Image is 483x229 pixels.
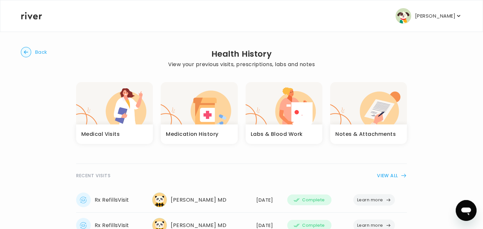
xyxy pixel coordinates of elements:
div: Rx Refills Visit [76,193,145,207]
button: Learn more [353,194,395,206]
button: Medical Visits [76,82,153,144]
button: user avatar[PERSON_NAME] [396,8,462,24]
p: View your previous visits, prescriptions, labs and notes [168,60,315,69]
button: VIEW ALL [377,172,407,179]
h3: Labs & Blood Work [251,130,303,139]
div: [DATE] [256,195,279,205]
img: user avatar [396,8,411,24]
h3: Medication History [166,130,219,139]
button: Notes & Attachments [330,82,407,144]
img: provider avatar [152,193,167,207]
p: [PERSON_NAME] [415,11,455,21]
span: Complete [302,196,325,204]
h3: Notes & Attachments [335,130,396,139]
span: RECENT VISITS [76,172,110,179]
iframe: Button to launch messaging window [456,200,476,221]
button: Medication History [161,82,237,144]
h3: Medical Visits [81,130,120,139]
button: Labs & Blood Work [246,82,322,144]
h2: Health History [168,50,315,59]
span: Back [35,48,47,57]
button: Back [21,47,47,57]
div: [PERSON_NAME] MD [152,193,248,207]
